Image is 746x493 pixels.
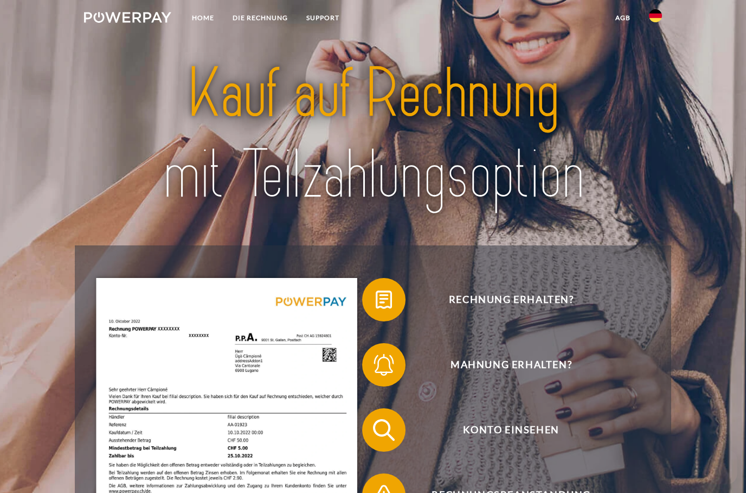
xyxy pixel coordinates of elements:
[112,49,634,219] img: title-powerpay_de.svg
[84,12,171,23] img: logo-powerpay-white.svg
[370,416,397,444] img: qb_search.svg
[362,278,644,321] button: Rechnung erhalten?
[378,343,644,387] span: Mahnung erhalten?
[378,278,644,321] span: Rechnung erhalten?
[378,408,644,452] span: Konto einsehen
[370,351,397,378] img: qb_bell.svg
[703,450,737,484] iframe: Schaltfläche zum Öffnen des Messaging-Fensters
[297,8,349,28] a: SUPPORT
[649,9,662,22] img: de
[362,343,644,387] button: Mahnung erhalten?
[362,408,644,452] button: Konto einsehen
[183,8,223,28] a: Home
[370,286,397,313] img: qb_bill.svg
[223,8,297,28] a: DIE RECHNUNG
[606,8,640,28] a: agb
